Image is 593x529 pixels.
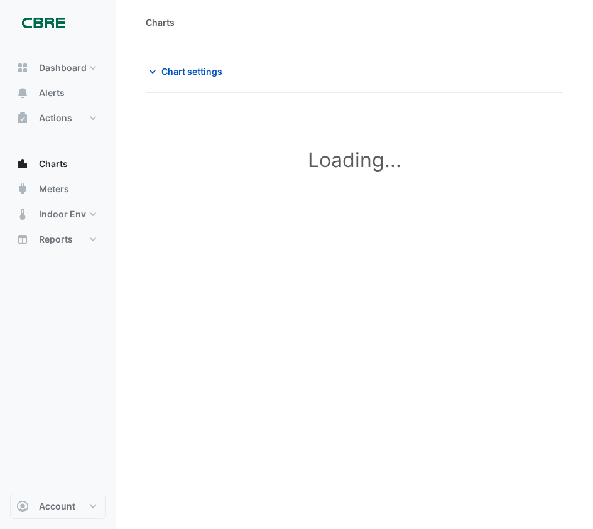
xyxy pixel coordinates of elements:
[39,112,72,124] span: Actions
[16,158,29,170] app-icon: Charts
[39,500,75,513] span: Account
[39,183,69,195] span: Meters
[146,16,175,29] div: Charts
[10,80,106,106] button: Alerts
[15,10,72,35] img: Company Logo
[173,148,535,173] h1: Loading...
[146,60,231,82] button: Chart settings
[10,151,106,177] button: Charts
[16,183,29,195] app-icon: Meters
[10,227,106,252] button: Reports
[16,87,29,99] app-icon: Alerts
[16,112,29,124] app-icon: Actions
[39,208,86,221] span: Indoor Env
[16,62,29,74] app-icon: Dashboard
[161,65,222,78] span: Chart settings
[10,55,106,80] button: Dashboard
[10,202,106,227] button: Indoor Env
[16,233,29,246] app-icon: Reports
[39,233,73,246] span: Reports
[10,106,106,131] button: Actions
[10,177,106,202] button: Meters
[39,158,68,170] span: Charts
[10,494,106,519] button: Account
[16,208,29,221] app-icon: Indoor Env
[39,62,87,74] span: Dashboard
[39,87,65,99] span: Alerts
